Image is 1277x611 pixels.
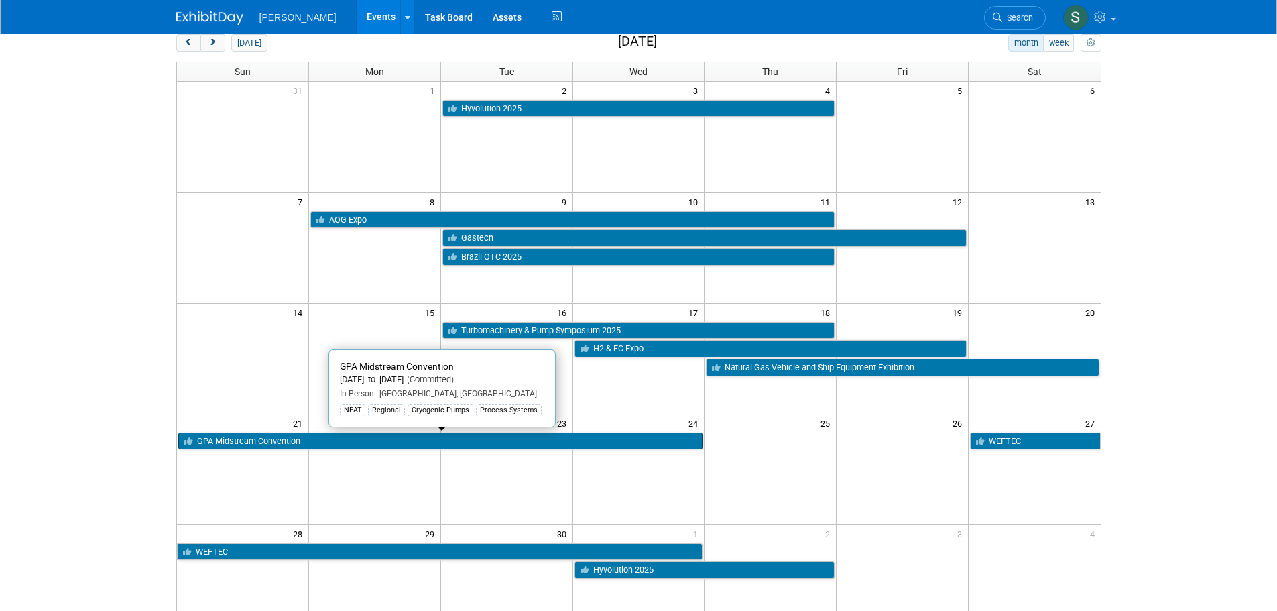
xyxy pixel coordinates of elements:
span: 24 [687,414,704,431]
a: H2 & FC Expo [574,340,967,357]
span: In-Person [340,389,374,398]
span: 3 [956,525,968,542]
span: 11 [819,193,836,210]
a: WEFTEC [177,543,703,561]
span: 26 [951,414,968,431]
span: 13 [1084,193,1101,210]
i: Personalize Calendar [1087,39,1095,48]
span: 1 [692,525,704,542]
span: 29 [424,525,440,542]
span: 4 [1089,525,1101,542]
button: week [1043,34,1074,52]
span: 9 [560,193,572,210]
span: Sun [235,66,251,77]
span: Search [1002,13,1033,23]
span: Fri [897,66,908,77]
span: 31 [292,82,308,99]
button: month [1008,34,1044,52]
span: Mon [365,66,384,77]
a: Hyvolution 2025 [574,561,835,579]
span: 17 [687,304,704,321]
span: 19 [951,304,968,321]
span: Tue [499,66,514,77]
span: 2 [560,82,572,99]
span: 18 [819,304,836,321]
span: (Committed) [404,374,454,384]
div: NEAT [340,404,365,416]
span: Wed [629,66,648,77]
span: 7 [296,193,308,210]
h2: [DATE] [618,34,657,49]
button: next [200,34,225,52]
span: 30 [556,525,572,542]
img: ExhibitDay [176,11,243,25]
a: Search [984,6,1046,30]
span: 16 [556,304,572,321]
span: 1 [428,82,440,99]
a: Natural Gas Vehicle and Ship Equipment Exhibition [706,359,1099,376]
span: 4 [824,82,836,99]
button: [DATE] [231,34,267,52]
span: 21 [292,414,308,431]
a: GPA Midstream Convention [178,433,703,450]
span: 28 [292,525,308,542]
span: Sat [1028,66,1042,77]
div: [DATE] to [DATE] [340,374,544,386]
button: myCustomButton [1081,34,1101,52]
a: Brazil OTC 2025 [442,248,835,266]
span: 2 [824,525,836,542]
span: 12 [951,193,968,210]
span: 14 [292,304,308,321]
span: 8 [428,193,440,210]
span: 27 [1084,414,1101,431]
span: 20 [1084,304,1101,321]
span: 6 [1089,82,1101,99]
span: 5 [956,82,968,99]
a: WEFTEC [970,433,1100,450]
div: Cryogenic Pumps [408,404,473,416]
img: Skye Tuinei [1063,5,1089,30]
span: 23 [556,414,572,431]
span: [PERSON_NAME] [259,12,337,23]
span: 25 [819,414,836,431]
a: Hyvolution 2025 [442,100,835,117]
span: 10 [687,193,704,210]
div: Regional [368,404,405,416]
div: Process Systems [476,404,542,416]
span: GPA Midstream Convention [340,361,454,372]
a: AOG Expo [310,211,835,229]
span: Thu [762,66,778,77]
button: prev [176,34,201,52]
span: 3 [692,82,704,99]
a: Gastech [442,229,967,247]
span: [GEOGRAPHIC_DATA], [GEOGRAPHIC_DATA] [374,389,537,398]
a: Turbomachinery & Pump Symposium 2025 [442,322,835,339]
span: 15 [424,304,440,321]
